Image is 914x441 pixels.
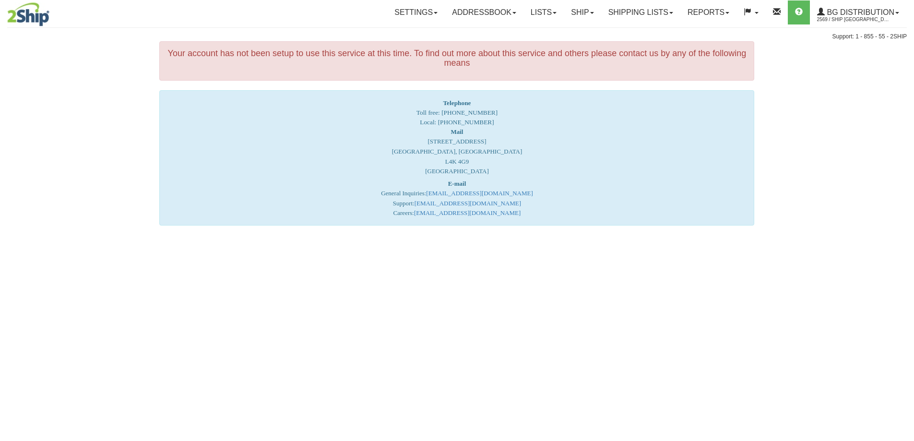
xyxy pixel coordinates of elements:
a: Shipping lists [601,0,680,24]
div: Support: 1 - 855 - 55 - 2SHIP [7,33,907,41]
a: Addressbook [445,0,523,24]
a: [EMAIL_ADDRESS][DOMAIN_NAME] [415,200,521,207]
a: [EMAIL_ADDRESS][DOMAIN_NAME] [414,209,521,216]
font: [STREET_ADDRESS] [GEOGRAPHIC_DATA], [GEOGRAPHIC_DATA] L4K 4G9 [GEOGRAPHIC_DATA] [392,128,522,175]
span: 2569 / Ship [GEOGRAPHIC_DATA] [817,15,889,24]
a: Settings [387,0,445,24]
img: logo2569.jpg [7,2,49,26]
font: General Inquiries: Support: Careers: [381,180,533,217]
a: Lists [523,0,564,24]
span: BG Distribution [825,8,894,16]
strong: Mail [451,128,463,135]
strong: E-mail [448,180,466,187]
a: Ship [564,0,601,24]
iframe: chat widget [892,171,913,269]
strong: Telephone [443,99,471,107]
a: Reports [680,0,736,24]
a: [EMAIL_ADDRESS][DOMAIN_NAME] [426,190,533,197]
span: Toll free: [PHONE_NUMBER] Local: [PHONE_NUMBER] [416,99,498,126]
h4: Your account has not been setup to use this service at this time. To find out more about this ser... [167,49,747,68]
a: BG Distribution 2569 / Ship [GEOGRAPHIC_DATA] [810,0,906,24]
